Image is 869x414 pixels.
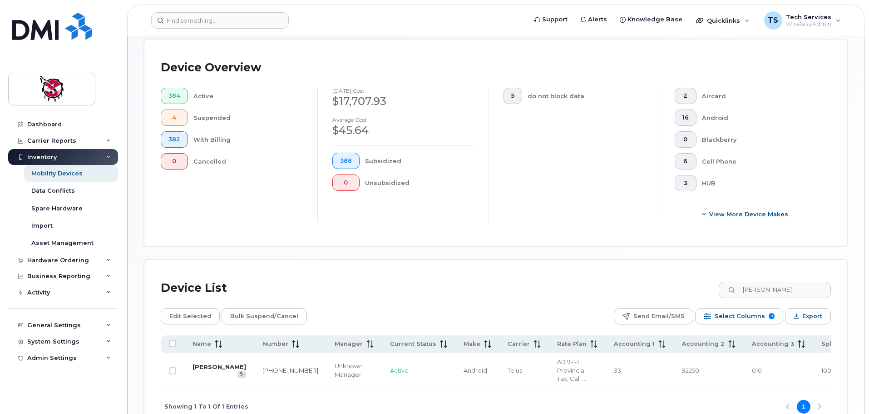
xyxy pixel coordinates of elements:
button: Edit Selected [161,308,220,324]
button: 0 [332,175,360,191]
button: 16 [675,110,696,126]
span: 100.0% [821,367,842,374]
div: Android [702,110,817,126]
span: Select Columns [715,309,765,323]
button: Select Columns 9 [695,308,783,324]
span: 384 [168,92,180,100]
span: 0 [168,158,180,165]
span: TS [768,15,778,26]
button: View More Device Makes [675,206,816,222]
span: Wireless Admin [786,20,831,28]
div: Unsubsidized [365,175,474,191]
span: 6 [682,158,689,165]
span: 0 [340,179,352,186]
span: Rate Plan [557,340,587,348]
a: Knowledge Base [613,10,689,29]
span: 382 [168,136,180,143]
span: Knowledge Base [627,15,682,24]
div: Device List [161,276,227,300]
span: Accounting 3 [752,340,794,348]
div: $45.64 [332,123,474,138]
button: Export [785,308,831,324]
button: 384 [161,88,188,104]
div: Quicklinks [690,11,756,30]
input: Search Device List ... [719,282,831,298]
span: Accounting 2 [682,340,725,348]
button: 0 [675,131,696,148]
div: Suspended [193,110,303,126]
span: 3 [682,180,689,187]
button: 5 [504,88,522,104]
div: Cell Phone [702,153,817,170]
span: Name [193,340,211,348]
iframe: Messenger Launcher [829,374,862,407]
button: 3 [675,175,696,191]
span: Carrier [508,340,530,348]
span: 388 [340,157,352,165]
a: View Last Bill [237,371,246,378]
span: AB 9-1-1 Provincial Tax, Call Display, Call Waiting, Conference Calling, Corporate Essential 40, ... [557,358,586,382]
span: 33 [614,367,621,374]
a: [PHONE_NUMBER] [262,367,318,374]
button: 388 [332,153,360,169]
span: Android [464,367,487,374]
h4: [DATE] cost [332,88,474,94]
span: 5 [511,92,514,100]
a: Support [528,10,574,29]
span: 16 [682,114,689,121]
span: 92250 [682,367,699,374]
span: Telus [508,367,522,374]
button: 0 [161,153,188,170]
span: Number [262,340,288,348]
span: 9 [769,313,775,319]
span: Alerts [588,15,607,24]
h4: Average cost [332,117,474,123]
span: Current Status [390,340,436,348]
button: 2 [675,88,696,104]
button: Bulk Suspend/Cancel [222,308,307,324]
span: Support [542,15,568,24]
span: 2 [682,92,689,100]
span: Send Email/SMS [633,309,685,323]
div: do not block data [528,88,646,104]
a: Alerts [574,10,613,29]
a: [PERSON_NAME] [193,363,246,370]
div: Subsidized [365,153,474,169]
div: With Billing [193,131,303,148]
div: Active [193,88,303,104]
div: Device Overview [161,56,261,80]
button: 382 [161,131,188,148]
span: 010 [752,367,762,374]
div: Cancelled [193,153,303,170]
button: Page 1 [797,400,810,414]
span: View More Device Makes [709,210,788,219]
span: 0 [682,136,689,143]
div: Blackberry [702,131,817,148]
div: $17,707.93 [332,94,474,109]
span: 4 [168,114,180,121]
span: Manager [335,340,363,348]
button: Send Email/SMS [614,308,693,324]
span: Split Percent [821,340,862,348]
span: Accounting 1 [614,340,655,348]
span: Export [802,309,822,323]
span: Edit Selected [169,309,211,323]
span: Quicklinks [707,17,740,24]
span: Make [464,340,480,348]
button: 6 [675,153,696,170]
span: Bulk Suspend/Cancel [230,309,298,323]
div: Aircard [702,88,817,104]
div: HUB [702,175,817,191]
span: Showing 1 To 1 Of 1 Entries [164,400,248,414]
input: Find something... [151,12,289,29]
span: Tech Services [786,13,831,20]
div: Tech Services [758,11,847,30]
div: Unknown Manager [335,362,374,379]
span: Active [390,367,409,374]
button: 4 [161,110,188,126]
